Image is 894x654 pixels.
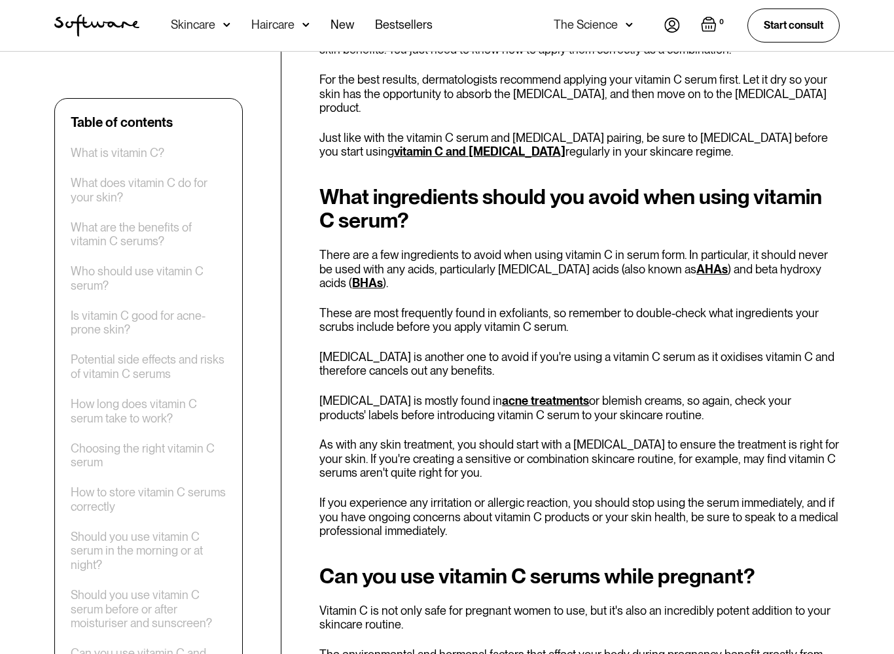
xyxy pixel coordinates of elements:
[71,176,226,204] a: What does vitamin C do for your skin?
[319,394,840,422] p: [MEDICAL_DATA] is mostly found in or blemish creams, so again, check your products' labels before...
[302,18,310,31] img: arrow down
[319,73,840,115] p: For the best results, dermatologists recommend applying your vitamin C serum first. Let it dry so...
[54,14,139,37] a: home
[71,397,226,425] a: How long does vitamin C serum take to work?
[502,394,589,407] a: acne treatments
[71,220,226,249] a: What are the benefits of vitamin C serums?
[319,563,755,589] strong: Can you use vitamin C serums while pregnant?
[319,306,840,334] p: These are most frequently found in exfoliants, so remember to double-check what ingredients your ...
[319,604,840,632] p: Vitamin C is not only safe for pregnant women to use, but it's also an incredibly potent addition...
[319,185,840,232] h2: What ingredients should you avoid when using vitamin C serum?
[319,248,840,290] p: There are a few ingredients to avoid when using vitamin C in serum form. In particular, it should...
[171,18,215,31] div: Skincare
[71,441,226,470] a: Choosing the right vitamin C serum
[319,496,840,538] p: If you experience any irritation or allergic reaction, you should stop using the serum immediatel...
[352,276,383,290] a: BHAs
[71,309,226,337] a: Is vitamin C good for acne-prone skin?
[71,353,226,381] a: Potential side effects and risks of vitamin C serums
[696,262,728,276] a: AHAs
[54,14,139,37] img: Software Logo
[71,530,226,572] a: Should you use vitamin C serum in the morning or at night?
[71,146,164,160] a: What is vitamin C?
[319,438,840,480] p: As with any skin treatment, you should start with a [MEDICAL_DATA] to ensure the treatment is rig...
[626,18,633,31] img: arrow down
[319,131,840,159] p: Just like with the vitamin C serum and [MEDICAL_DATA] pairing, be sure to [MEDICAL_DATA] before y...
[717,16,726,28] div: 0
[251,18,295,31] div: Haircare
[71,114,173,130] div: Table of contents
[71,588,226,630] a: Should you use vitamin C serum before or after moisturiser and sunscreen?
[554,18,618,31] div: The Science
[747,9,840,42] a: Start consult
[71,264,226,292] a: Who should use vitamin C serum?
[319,350,840,378] p: [MEDICAL_DATA] is another one to avoid if you're using a vitamin C serum as it oxidises vitamin C...
[701,16,726,35] a: Open empty cart
[223,18,230,31] img: arrow down
[71,485,226,513] a: How to store vitamin C serums correctly
[394,145,565,158] a: vitamin C and [MEDICAL_DATA]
